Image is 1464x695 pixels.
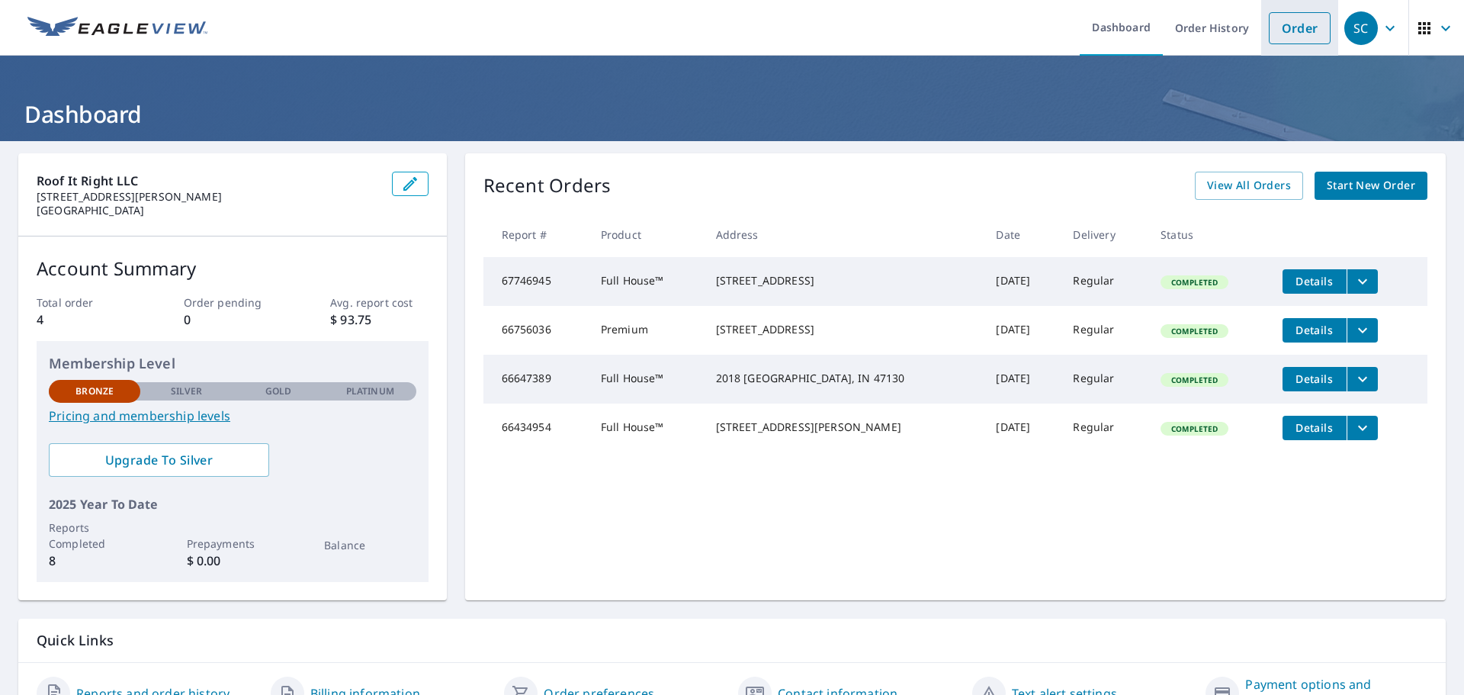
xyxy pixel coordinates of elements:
[37,631,1427,650] p: Quick Links
[483,172,612,200] p: Recent Orders
[187,536,278,552] p: Prepayments
[187,552,278,570] p: $ 0.00
[589,257,704,306] td: Full House™
[1061,355,1148,404] td: Regular
[1207,176,1291,195] span: View All Orders
[330,310,428,329] p: $ 93.75
[1283,269,1347,294] button: detailsBtn-67746945
[37,310,134,329] p: 4
[1195,172,1303,200] a: View All Orders
[1347,269,1378,294] button: filesDropdownBtn-67746945
[75,385,114,398] p: Bronze
[1061,306,1148,355] td: Regular
[1344,11,1378,45] div: SC
[1283,367,1347,391] button: detailsBtn-66647389
[37,255,429,282] p: Account Summary
[37,172,380,190] p: Roof It Right LLC
[346,385,394,398] p: Platinum
[1347,318,1378,343] button: filesDropdownBtn-66756036
[589,404,704,452] td: Full House™
[1061,212,1148,257] th: Delivery
[49,495,416,513] p: 2025 Year To Date
[1292,274,1337,288] span: Details
[330,294,428,310] p: Avg. report cost
[589,355,704,404] td: Full House™
[1347,367,1378,391] button: filesDropdownBtn-66647389
[1162,277,1227,288] span: Completed
[984,257,1061,306] td: [DATE]
[324,537,416,553] p: Balance
[1148,212,1270,257] th: Status
[483,404,589,452] td: 66434954
[984,355,1061,404] td: [DATE]
[1347,416,1378,440] button: filesDropdownBtn-66434954
[1162,375,1227,385] span: Completed
[1061,404,1148,452] td: Regular
[589,306,704,355] td: Premium
[49,407,416,425] a: Pricing and membership levels
[704,212,984,257] th: Address
[37,190,380,204] p: [STREET_ADDRESS][PERSON_NAME]
[49,520,140,552] p: Reports Completed
[1327,176,1415,195] span: Start New Order
[984,212,1061,257] th: Date
[1292,323,1337,337] span: Details
[1292,420,1337,435] span: Details
[1162,326,1227,336] span: Completed
[1315,172,1427,200] a: Start New Order
[61,452,257,468] span: Upgrade To Silver
[37,294,134,310] p: Total order
[984,404,1061,452] td: [DATE]
[716,371,972,386] div: 2018 [GEOGRAPHIC_DATA], IN 47130
[483,257,589,306] td: 67746945
[716,322,972,337] div: [STREET_ADDRESS]
[483,212,589,257] th: Report #
[265,385,291,398] p: Gold
[18,98,1446,130] h1: Dashboard
[1292,372,1337,386] span: Details
[37,204,380,217] p: [GEOGRAPHIC_DATA]
[184,294,281,310] p: Order pending
[1162,423,1227,434] span: Completed
[589,212,704,257] th: Product
[716,420,972,435] div: [STREET_ADDRESS][PERSON_NAME]
[1269,12,1331,44] a: Order
[716,273,972,288] div: [STREET_ADDRESS]
[49,443,269,477] a: Upgrade To Silver
[1283,318,1347,343] button: detailsBtn-66756036
[1283,416,1347,440] button: detailsBtn-66434954
[984,306,1061,355] td: [DATE]
[171,385,203,398] p: Silver
[49,353,416,374] p: Membership Level
[1061,257,1148,306] td: Regular
[483,306,589,355] td: 66756036
[184,310,281,329] p: 0
[483,355,589,404] td: 66647389
[27,17,207,40] img: EV Logo
[49,552,140,570] p: 8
